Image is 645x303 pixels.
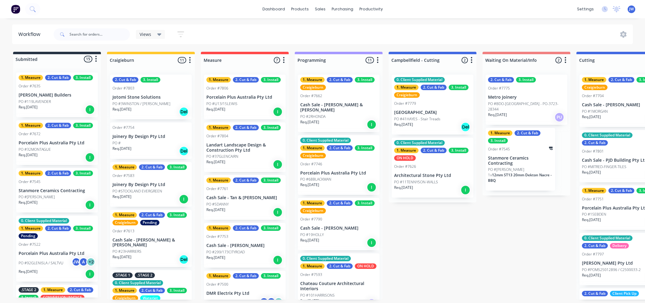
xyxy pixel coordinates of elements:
div: Order #7545 [488,146,510,152]
div: 2. Cut & Fab [45,171,71,176]
div: 1. Measure2. Cut & Fab3. InstallOrder #7672Porcelain Plus Australia Pty LtdPO #32MONTAGUEReq.[DATE]I [16,120,98,165]
div: 1. Measure [394,148,419,153]
div: purchasing [329,5,356,14]
div: 1. Measure [41,287,65,293]
p: PO #[PERSON_NAME] [488,167,524,172]
div: Order #7753 [206,234,228,239]
div: 1. Measure [206,273,231,279]
div: 0. Client Supplied Material1. Measure2. Cut & Fab3. InstallON HOLDOrder #7626Architectural Stone ... [392,138,473,198]
div: 1. Measure [19,123,43,128]
div: I [273,160,283,169]
div: 2. Cut & Fab [421,148,447,153]
div: + 2 [86,257,95,266]
div: 2. Cut & Fab [233,77,259,83]
div: 2. Cut & Fab [233,178,259,183]
div: 2. Cut & Fab [488,77,514,83]
div: 2. Cut & Fab [233,125,259,130]
div: 1. Measure [300,200,325,206]
div: 1. Measure2. Cut & Fab3. InstallOrder #7806Porcelain Plus Australia Pty LtdPO #U13/15LEWISReq.[DA... [204,75,286,119]
div: I [85,153,95,162]
p: PO #41HAYES - Stair Treads [394,116,440,122]
div: 1. Measure [112,288,137,293]
p: Req. [DATE] [206,207,225,213]
p: PO #101HARRISONS [300,293,335,298]
div: 2. Cut & Fab [327,200,353,206]
img: Factory [11,5,20,14]
div: 3. Install [167,288,187,293]
div: 2. Cut & Fab [327,145,353,151]
div: 2. Cut & Fab3. InstallOrder #7803Jotomi Stone SolutionsPO #3WINSTON / [PERSON_NAME]Req.[DATE]Del [110,75,192,119]
p: PO #1MORGAN [582,109,608,114]
div: 3. Install [261,178,281,183]
div: I [85,200,95,210]
div: Order #7801 [582,149,604,154]
input: Search for orders... [69,28,130,41]
p: Req. [DATE] [300,119,319,125]
p: Req. [DATE] [394,122,413,127]
div: 0. Client Supplied Material1. Measure2. Cut & Fab3. InstallCraigieburnOrder #7779[GEOGRAPHIC_DATA... [392,75,473,135]
div: 0. Client Supplied Material [300,256,351,261]
p: DMR Electrix Pty Ltd [206,291,283,296]
div: 2. Cut & Fab [421,85,447,90]
div: 3. Install [167,164,187,170]
div: 1. Measure [206,125,231,130]
p: Req. [DATE] [112,146,131,151]
div: I [273,255,283,265]
div: Workflow [18,31,43,38]
div: Order #7635 [19,83,41,89]
p: Metro Joinery [488,95,565,100]
p: PO #[PERSON_NAME] [19,194,55,200]
p: PO #32MONTAGUE [19,147,51,152]
div: Craigieburn [112,295,138,301]
div: I [367,120,376,129]
div: Order #7790 [300,217,322,222]
div: Del [179,107,189,117]
div: 2. Cut & Fab [139,164,165,170]
div: Craigieburn [300,85,326,90]
div: settings [574,5,597,14]
div: 1. Measure [19,226,43,231]
div: 1. Measure2. Cut & Fab3. InstallOrder #7761Cash Sale - Tan & [PERSON_NAME]PO #5DANNYReq.[DATE]I [204,175,286,220]
span: JW [629,6,634,12]
div: 0. Client Supplied Material1. Measure2. Cut & Fab3. InstallCraigieburnOrder #7746Porcelain Plus A... [298,135,380,195]
p: Porcelain Plus Australia Pty Ltd [300,171,377,176]
p: PO #92GLENISLA / SALTVU [19,260,63,266]
div: 2. Cut & Fab3. InstallOrder #7775Metro JoineryPO #BDO-[GEOGRAPHIC_DATA] - PO-3723-28344Req.[DATE]PU [486,75,567,125]
div: Order #7754Joinery By Design Pty LtdPO #Req.[DATE]Del [110,122,192,159]
div: Order #7522 [19,242,41,247]
div: Craigieburn [582,85,608,90]
div: Order #7593 [300,272,322,277]
div: I [367,238,376,248]
div: 2. Cut & Fab [233,273,259,279]
p: PO #119LAVENDER [19,99,51,104]
div: products [288,5,312,14]
div: 2. Cut & Fab [67,287,93,293]
div: 1. Measure2. Cut & Fab3. InstallOrder #7545Stanmore Ceramics ContractingPO #[PERSON_NAME]1x12mm S... [486,128,555,191]
div: 3. Install [73,171,93,176]
div: Order #7746 [300,161,322,167]
p: Joinery By Design Pty Ltd [112,134,189,139]
div: 2. Cut & Fab [139,288,165,293]
div: I [273,207,283,217]
div: sales [312,5,329,14]
div: Client Pick Up [610,291,639,296]
p: PO #5DANNY [206,202,229,207]
p: Req. [DATE] [206,255,225,260]
div: .STAGE 2 [135,273,155,278]
div: Order #7583 [112,173,134,178]
p: PO #POMS25012896 / C2500033-2 [582,267,641,273]
div: 2. Cut & Fab [139,212,165,218]
div: .STAGE 2 [19,287,39,293]
div: 1. Measure [394,85,419,90]
p: PO #19HOLLY [300,232,324,238]
p: PO #STOCKLAND EVERGREEN [112,188,162,194]
div: 2. Cut & Fab [327,77,353,83]
div: 2. Cut & Fab [45,75,71,80]
div: productivity [356,5,386,14]
p: Req. [DATE] [394,185,413,190]
div: 3. Install [355,200,375,206]
div: I [179,194,189,204]
p: Porcelain Plus Australia Pty Ltd [19,251,95,256]
div: Del [179,146,189,156]
div: 0. Client Supplied Material [394,140,445,146]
